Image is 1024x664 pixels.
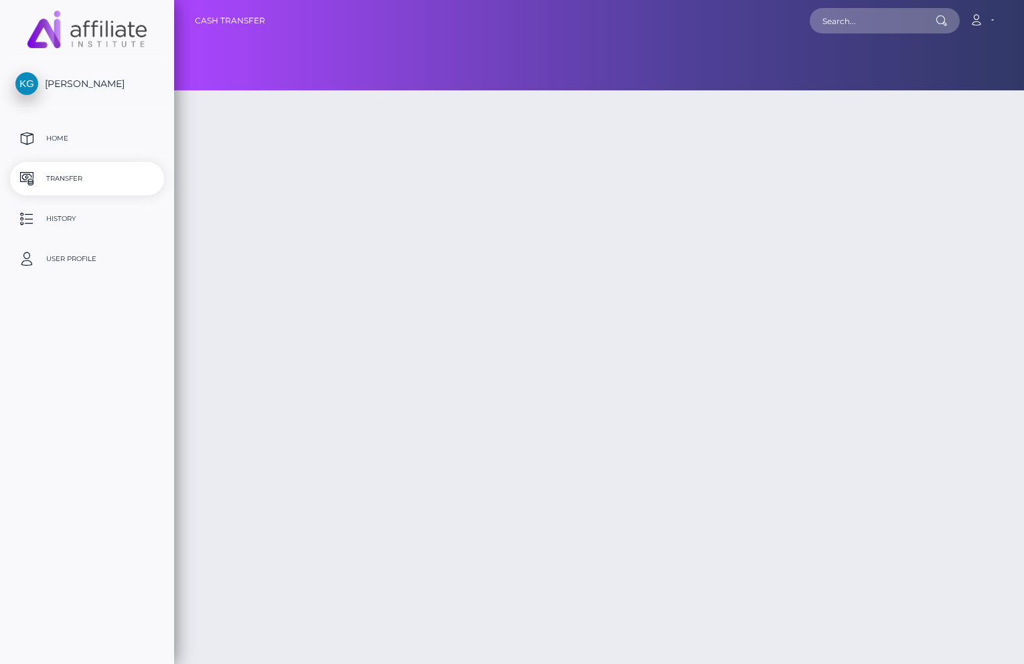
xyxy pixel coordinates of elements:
[10,78,164,90] span: [PERSON_NAME]
[15,169,159,189] p: Transfer
[15,249,159,269] p: User Profile
[15,129,159,149] p: Home
[10,122,164,155] a: Home
[810,8,936,33] input: Search...
[27,11,147,48] img: MassPay
[10,242,164,276] a: User Profile
[10,162,164,195] a: Transfer
[10,202,164,236] a: History
[15,209,159,229] p: History
[195,7,265,35] a: Cash Transfer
